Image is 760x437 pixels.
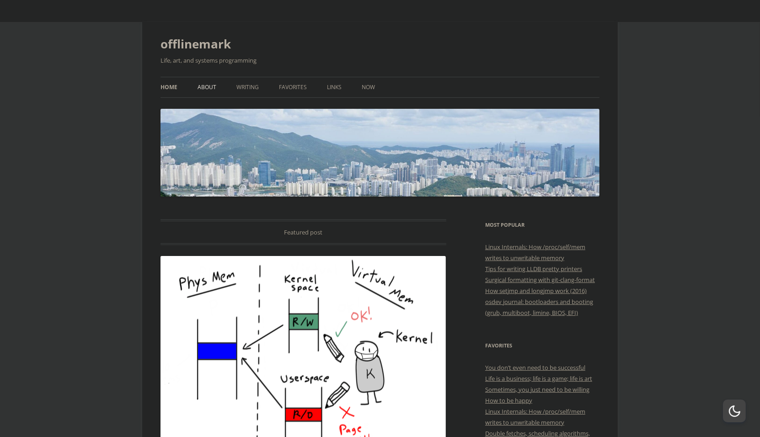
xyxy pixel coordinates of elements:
a: Tips for writing LLDB pretty printers [485,265,582,273]
h3: Favorites [485,340,599,351]
a: Links [327,77,342,97]
a: Sometimes, you just need to be willing [485,385,589,394]
a: About [198,77,216,97]
a: offlinemark [161,33,231,55]
a: Surgical formatting with git-clang-format [485,276,595,284]
a: How to be happy [485,396,532,405]
h3: Most Popular [485,219,599,230]
a: Life is a business; life is a game; life is art [485,374,592,383]
a: Linux Internals: How /proc/self/mem writes to unwritable memory [485,407,585,426]
a: How setjmp and longjmp work (2016) [485,287,587,295]
a: Linux Internals: How /proc/self/mem writes to unwritable memory [485,243,585,262]
a: Writing [236,77,259,97]
a: Favorites [279,77,307,97]
a: osdev journal: bootloaders and booting (grub, multiboot, limine, BIOS, EFI) [485,298,593,317]
img: offlinemark [161,109,599,196]
a: Now [362,77,375,97]
div: Featured post [161,219,446,245]
a: Home [161,77,177,97]
h2: Life, art, and systems programming [161,55,599,66]
a: You don’t even need to be successful [485,363,585,372]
